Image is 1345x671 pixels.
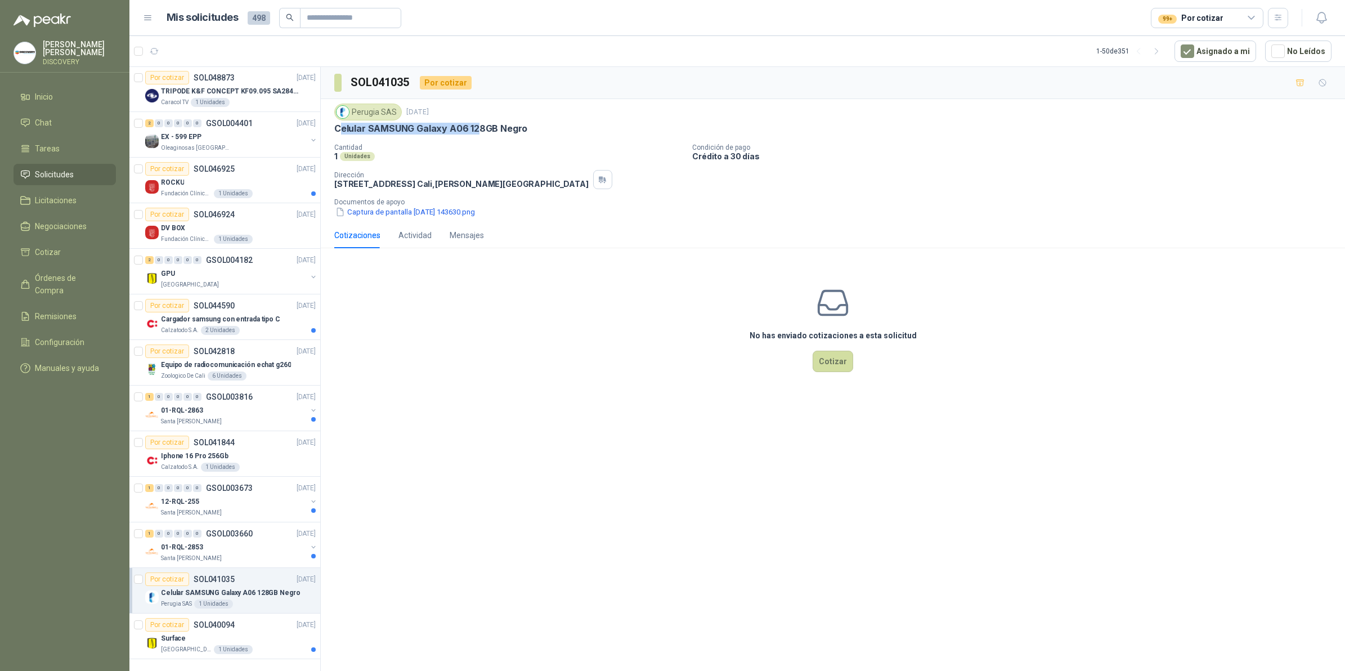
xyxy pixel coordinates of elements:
[14,267,116,301] a: Órdenes de Compra
[1096,42,1165,60] div: 1 - 50 de 351
[161,508,222,517] p: Santa [PERSON_NAME]
[297,73,316,83] p: [DATE]
[194,575,235,583] p: SOL041035
[297,483,316,494] p: [DATE]
[206,484,253,492] p: GSOL003673
[750,329,917,342] h3: No has enviado cotizaciones a esta solicitud
[161,189,212,198] p: Fundación Clínica Shaio
[206,119,253,127] p: GSOL004401
[35,272,105,297] span: Órdenes de Compra
[161,360,291,370] p: Equipo de radiocomunicación echat g260
[208,372,246,381] div: 6 Unidades
[194,74,235,82] p: SOL048873
[183,393,192,401] div: 0
[145,408,159,422] img: Company Logo
[145,119,154,127] div: 2
[145,390,318,426] a: 1 0 0 0 0 0 GSOL003816[DATE] Company Logo01-RQL-2863Santa [PERSON_NAME]
[145,636,159,650] img: Company Logo
[194,302,235,310] p: SOL044590
[145,253,318,289] a: 2 0 0 0 0 0 GSOL004182[DATE] Company LogoGPU[GEOGRAPHIC_DATA]
[161,633,186,644] p: Surface
[35,310,77,323] span: Remisiones
[145,71,189,84] div: Por cotizar
[145,618,189,632] div: Por cotizar
[191,98,230,107] div: 1 Unidades
[1265,41,1331,62] button: No Leídos
[164,393,173,401] div: 0
[14,357,116,379] a: Manuales y ayuda
[420,76,472,90] div: Por cotizar
[145,226,159,239] img: Company Logo
[193,256,201,264] div: 0
[14,138,116,159] a: Tareas
[297,620,316,630] p: [DATE]
[145,162,189,176] div: Por cotizar
[194,211,235,218] p: SOL046924
[145,393,154,401] div: 1
[334,229,380,241] div: Cotizaciones
[161,600,192,609] p: Perugia SAS
[161,417,222,426] p: Santa [PERSON_NAME]
[14,164,116,185] a: Solicitudes
[334,198,1340,206] p: Documentos de apoyo
[161,314,280,325] p: Cargador samsung con entrada tipo C
[129,568,320,614] a: Por cotizarSOL041035[DATE] Company LogoCelular SAMSUNG Galaxy A06 128GB NegroPerugia SAS1 Unidades
[286,14,294,21] span: search
[161,223,185,234] p: DV BOX
[155,393,163,401] div: 0
[193,119,201,127] div: 0
[145,530,154,538] div: 1
[145,117,318,153] a: 2 0 0 0 0 0 GSOL004401[DATE] Company LogoEX - 599 EPPOleaginosas [GEOGRAPHIC_DATA][PERSON_NAME]
[164,530,173,538] div: 0
[167,10,239,26] h1: Mis solicitudes
[129,203,320,249] a: Por cotizarSOL046924[DATE] Company LogoDV BOXFundación Clínica Shaio1 Unidades
[174,393,182,401] div: 0
[35,220,87,232] span: Negociaciones
[145,345,189,358] div: Por cotizar
[129,66,320,112] a: Por cotizarSOL048873[DATE] Company LogoTRIPODE K&F CONCEPT KF09.095 SA284C1Caracol TV1 Unidades
[813,351,853,372] button: Cotizar
[334,123,527,135] p: Celular SAMSUNG Galaxy A06 128GB Negro
[334,104,402,120] div: Perugia SAS
[164,484,173,492] div: 0
[155,119,163,127] div: 0
[206,530,253,538] p: GSOL003660
[193,393,201,401] div: 0
[334,171,589,179] p: Dirección
[14,190,116,211] a: Licitaciones
[398,229,432,241] div: Actividad
[297,392,316,402] p: [DATE]
[201,326,240,335] div: 2 Unidades
[164,256,173,264] div: 0
[334,144,683,151] p: Cantidad
[161,269,175,279] p: GPU
[43,59,116,65] p: DISCOVERY
[145,208,189,221] div: Por cotizar
[161,326,199,335] p: Calzatodo S.A.
[161,86,301,97] p: TRIPODE K&F CONCEPT KF09.095 SA284C1
[297,437,316,448] p: [DATE]
[297,164,316,175] p: [DATE]
[155,256,163,264] div: 0
[406,107,429,118] p: [DATE]
[183,256,192,264] div: 0
[14,216,116,237] a: Negociaciones
[14,86,116,108] a: Inicio
[194,165,235,173] p: SOL046925
[214,645,253,654] div: 1 Unidades
[129,340,320,386] a: Por cotizarSOL042818[DATE] Company LogoEquipo de radiocomunicación echat g260Zoologico De Cali6 U...
[297,209,316,220] p: [DATE]
[193,530,201,538] div: 0
[145,256,154,264] div: 2
[14,241,116,263] a: Cotizar
[161,405,203,416] p: 01-RQL-2863
[183,484,192,492] div: 0
[14,14,71,27] img: Logo peakr
[183,530,192,538] div: 0
[145,481,318,517] a: 1 0 0 0 0 0 GSOL003673[DATE] Company Logo12-RQL-255Santa [PERSON_NAME]
[297,574,316,585] p: [DATE]
[174,119,182,127] div: 0
[164,119,173,127] div: 0
[35,142,60,155] span: Tareas
[297,346,316,357] p: [DATE]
